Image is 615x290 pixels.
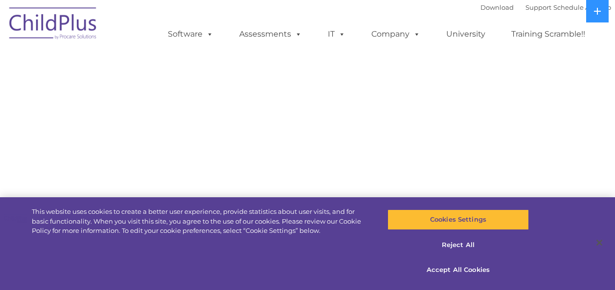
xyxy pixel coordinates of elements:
[387,209,529,230] button: Cookies Settings
[553,3,611,11] a: Schedule A Demo
[387,260,529,280] button: Accept All Cookies
[387,235,529,255] button: Reject All
[158,24,223,44] a: Software
[318,24,355,44] a: IT
[589,232,610,253] button: Close
[436,24,495,44] a: University
[362,24,430,44] a: Company
[229,24,312,44] a: Assessments
[480,3,514,11] a: Download
[501,24,595,44] a: Training Scramble!!
[32,207,369,236] div: This website uses cookies to create a better user experience, provide statistics about user visit...
[480,3,611,11] font: |
[4,0,102,49] img: ChildPlus by Procare Solutions
[525,3,551,11] a: Support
